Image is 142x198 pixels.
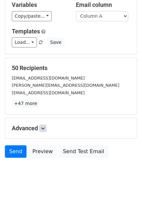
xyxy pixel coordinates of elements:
[109,167,142,198] iframe: Chat Widget
[12,28,40,35] a: Templates
[12,90,85,95] small: [EMAIL_ADDRESS][DOMAIN_NAME]
[76,1,130,9] h5: Email column
[12,83,119,88] small: [PERSON_NAME][EMAIL_ADDRESS][DOMAIN_NAME]
[28,145,57,158] a: Preview
[12,76,85,81] small: [EMAIL_ADDRESS][DOMAIN_NAME]
[12,1,66,9] h5: Variables
[12,37,37,47] a: Load...
[47,37,64,47] button: Save
[12,11,52,21] a: Copy/paste...
[12,125,130,132] h5: Advanced
[59,145,108,158] a: Send Test Email
[12,99,39,108] a: +47 more
[12,64,130,72] h5: 50 Recipients
[5,145,27,158] a: Send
